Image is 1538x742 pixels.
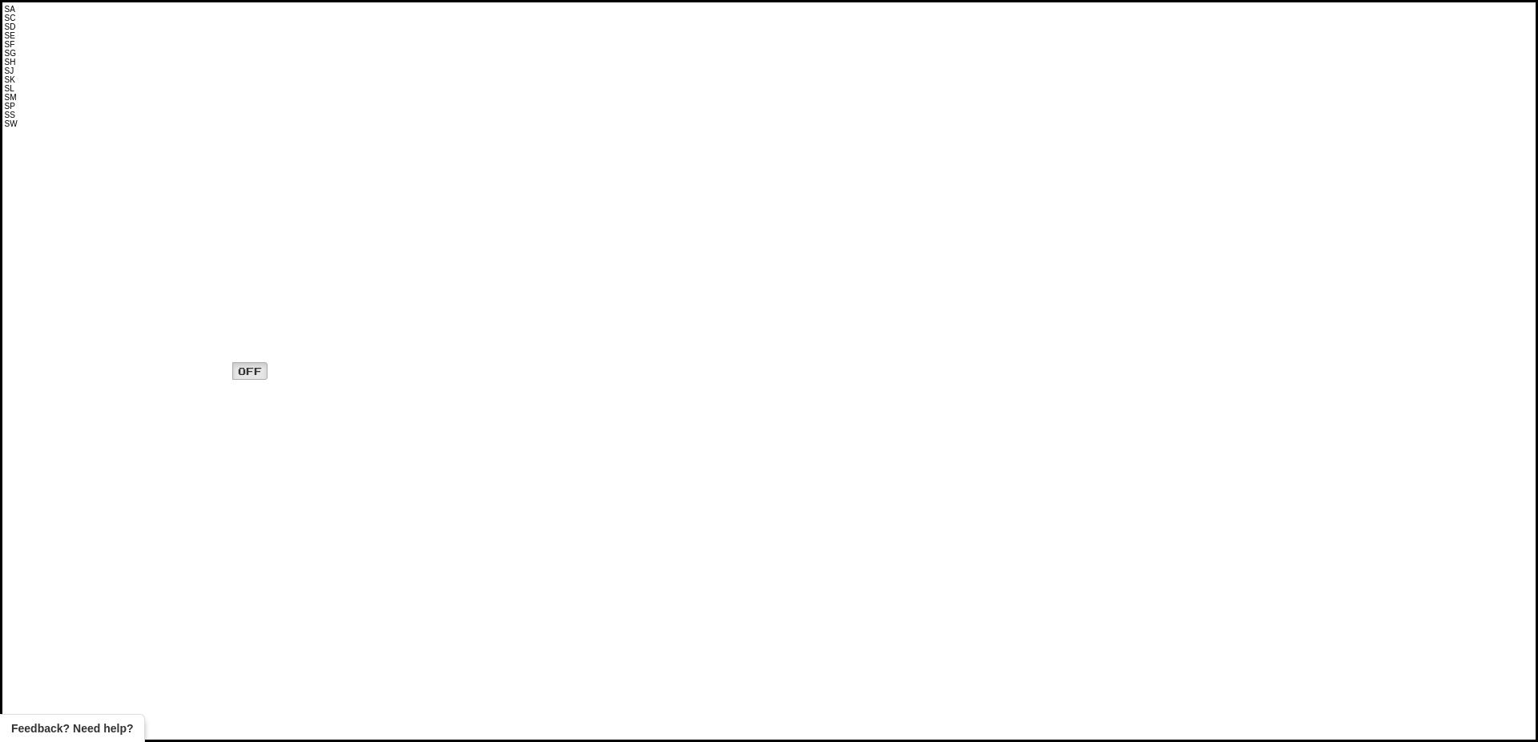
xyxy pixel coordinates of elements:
span: S [5,14,10,22]
span: L [10,84,14,93]
span: M [10,93,16,102]
span: S [5,111,10,119]
span: S [5,22,10,31]
span: S [10,111,15,119]
span: S [5,67,10,75]
span: S [5,75,10,84]
span: D [10,22,15,31]
span: A [10,5,15,14]
span: K [10,75,15,84]
span: S [5,102,10,111]
span: W [10,119,17,128]
span: S [5,93,10,102]
span: S [5,49,10,58]
span: S [5,40,10,49]
span: P [10,102,15,111]
span: H [10,58,15,67]
span: S [5,31,10,40]
span: G [10,49,16,58]
span: F [10,40,14,49]
span: S [5,5,10,14]
span: E [10,31,15,40]
span: S [5,84,10,93]
span: C [10,14,15,22]
button: Off [232,362,268,380]
span: Open feedback widget [11,720,133,736]
span: S [5,58,10,67]
span: S [5,119,10,128]
span: J [10,67,14,75]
